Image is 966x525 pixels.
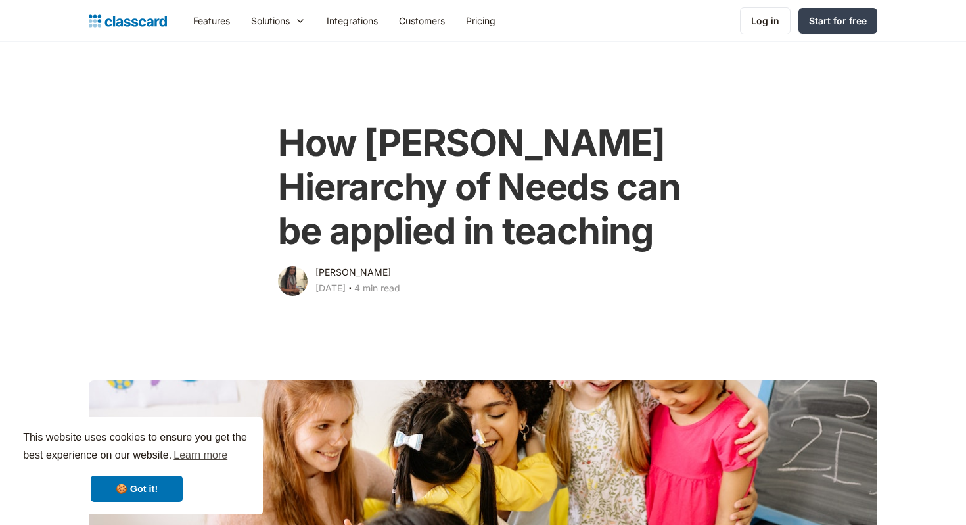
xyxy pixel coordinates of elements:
[316,6,388,36] a: Integrations
[278,121,687,254] h1: How [PERSON_NAME] Hierarchy of Needs can be applied in teaching
[241,6,316,36] div: Solutions
[809,14,867,28] div: Start for free
[740,7,791,34] a: Log in
[23,430,250,465] span: This website uses cookies to ensure you get the best experience on our website.
[346,280,354,299] div: ‧
[11,417,263,514] div: cookieconsent
[354,280,400,296] div: 4 min read
[315,280,346,296] div: [DATE]
[89,12,167,30] a: home
[315,264,391,280] div: [PERSON_NAME]
[751,14,779,28] div: Log in
[183,6,241,36] a: Features
[455,6,506,36] a: Pricing
[172,445,229,465] a: learn more about cookies
[251,14,290,28] div: Solutions
[91,476,183,502] a: dismiss cookie message
[798,8,877,34] a: Start for free
[388,6,455,36] a: Customers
